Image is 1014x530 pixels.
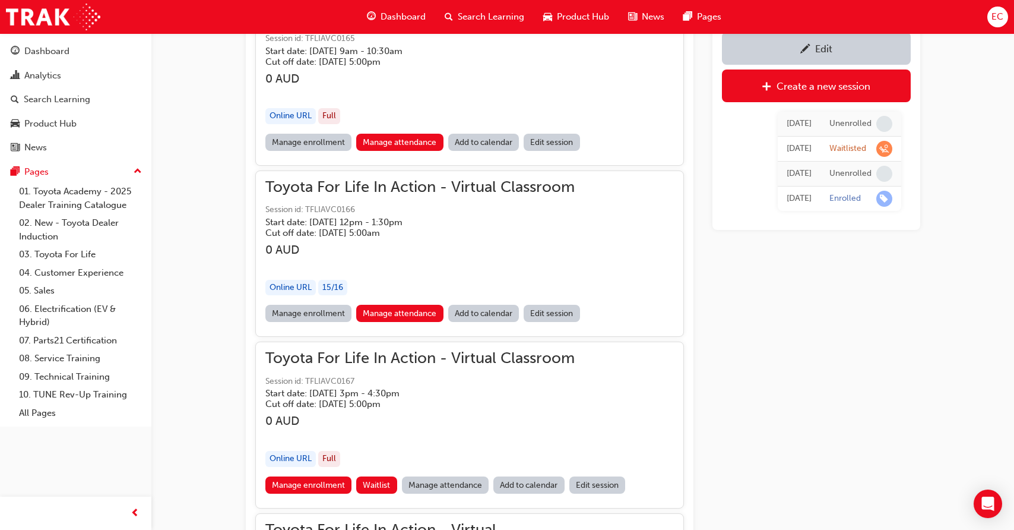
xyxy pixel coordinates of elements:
span: plus-icon [762,81,772,93]
span: car-icon [11,119,20,130]
span: Search Learning [458,10,524,24]
div: Tue Jun 24 2025 14:41:26 GMT+1000 (Australian Eastern Standard Time) [787,117,812,131]
div: Product Hub [24,117,77,131]
a: 08. Service Training [14,349,147,368]
a: Manage attendance [356,305,443,322]
span: pages-icon [11,167,20,178]
a: pages-iconPages [674,5,731,29]
button: DashboardAnalyticsSearch LearningProduct HubNews [5,38,147,161]
div: Unenrolled [829,118,872,130]
span: up-icon [134,164,142,179]
span: car-icon [543,10,552,24]
a: Manage enrollment [265,305,352,322]
a: Manage enrollment [265,477,352,494]
h3: 0 AUD [265,243,575,257]
div: Edit [815,43,832,55]
h5: Cut off date: [DATE] 5:00pm [265,399,556,409]
div: Wed Jun 18 2025 08:51:03 GMT+1000 (Australian Eastern Standard Time) [787,192,812,206]
span: Session id: TFLIAVC0165 [265,32,575,46]
div: 15 / 16 [318,280,347,296]
a: All Pages [14,404,147,422]
div: Online URL [265,108,316,124]
div: Create a new session [777,80,870,92]
a: News [5,137,147,159]
a: search-iconSearch Learning [435,5,534,29]
div: Tue Jun 24 2025 14:29:21 GMT+1000 (Australian Eastern Standard Time) [787,142,812,156]
a: Edit session [524,134,580,151]
a: Manage enrollment [265,134,352,151]
button: Toyota For Life In Action - Virtual ClassroomSession id: TFLIAVC0167Start date: [DATE] 3pm - 4:30... [265,352,674,498]
div: Analytics [24,69,61,83]
a: Edit session [569,477,626,494]
span: EC [991,10,1003,24]
a: news-iconNews [619,5,674,29]
span: news-icon [11,143,20,153]
div: Pages [24,165,49,179]
h5: Start date: [DATE] 9am - 10:30am [265,46,556,56]
button: Pages [5,161,147,183]
span: News [642,10,664,24]
div: Online URL [265,280,316,296]
div: Waitlisted [829,143,866,154]
span: Session id: TFLIAVC0167 [265,375,575,389]
h3: 0 AUD [265,72,575,86]
a: 01. Toyota Academy - 2025 Dealer Training Catalogue [14,182,147,214]
span: Pages [697,10,721,24]
span: Toyota For Life In Action - Virtual Classroom [265,181,575,194]
span: Dashboard [381,10,426,24]
a: Edit session [524,305,580,322]
a: Manage attendance [402,477,489,494]
div: Enrolled [829,193,861,204]
a: 03. Toyota For Life [14,245,147,264]
span: Waitlist [363,480,390,490]
span: learningRecordVerb_WAITLIST-icon [876,141,892,157]
a: Edit [722,32,911,65]
a: Create a new session [722,70,911,102]
a: 05. Sales [14,282,147,300]
span: search-icon [445,10,453,24]
span: Toyota For Life In Action - Virtual Classroom [265,352,575,365]
a: 04. Customer Experience [14,264,147,282]
a: Product Hub [5,113,147,135]
h5: Cut off date: [DATE] 5:00am [265,228,556,238]
div: Full [318,108,340,124]
button: Toyota For Life In Action - Virtual ClassroomSession id: TFLIAVC0166Start date: [DATE] 12pm - 1:3... [265,181,674,327]
span: learningRecordVerb_NONE-icon [876,116,892,132]
span: learningRecordVerb_NONE-icon [876,166,892,182]
a: Search Learning [5,89,147,111]
button: Toyota For Life In Action - Virtual ClassroomSession id: TFLIAVC0165Start date: [DATE] 9am - 10:3... [265,10,674,156]
a: Analytics [5,65,147,87]
div: News [24,141,47,154]
span: prev-icon [131,506,140,521]
h3: 0 AUD [265,414,575,428]
h5: Start date: [DATE] 12pm - 1:30pm [265,217,556,228]
div: Open Intercom Messenger [974,490,1002,518]
span: search-icon [11,94,19,105]
a: 09. Technical Training [14,368,147,386]
a: Manage attendance [356,134,443,151]
a: 06. Electrification (EV & Hybrid) [14,300,147,332]
h5: Cut off date: [DATE] 5:00pm [265,56,556,67]
div: Search Learning [24,93,90,106]
span: Session id: TFLIAVC0166 [265,203,575,217]
span: Product Hub [557,10,609,24]
div: Full [318,451,340,467]
div: Online URL [265,451,316,467]
span: news-icon [628,10,637,24]
a: Dashboard [5,40,147,62]
h5: Start date: [DATE] 3pm - 4:30pm [265,388,556,399]
button: EC [987,7,1008,27]
div: Unenrolled [829,168,872,179]
img: Trak [6,4,100,30]
button: Waitlist [356,477,397,494]
span: pencil-icon [800,44,810,56]
a: 02. New - Toyota Dealer Induction [14,214,147,245]
a: guage-iconDashboard [357,5,435,29]
a: car-iconProduct Hub [534,5,619,29]
a: 10. TUNE Rev-Up Training [14,386,147,404]
span: chart-icon [11,71,20,81]
div: Dashboard [24,45,69,58]
a: Add to calendar [493,477,565,494]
